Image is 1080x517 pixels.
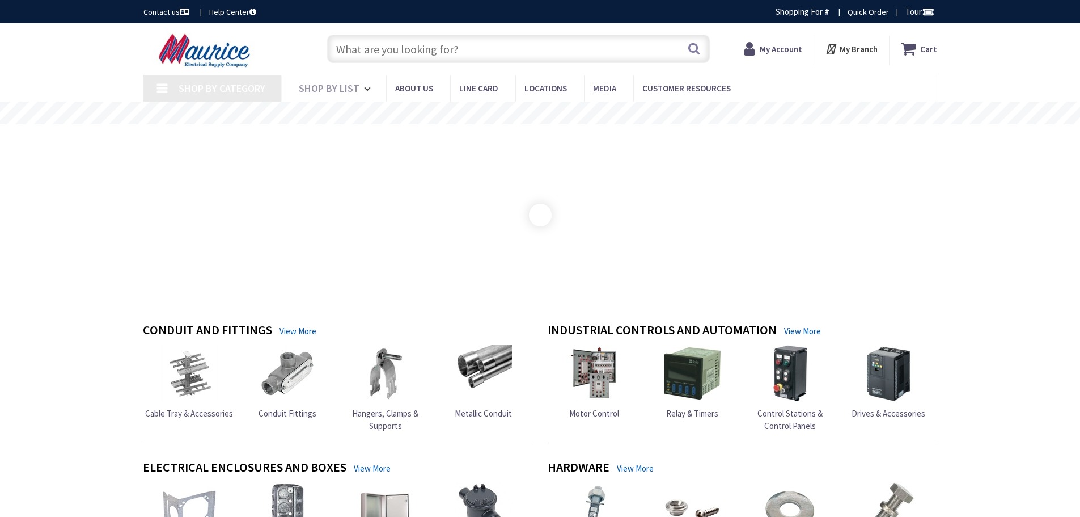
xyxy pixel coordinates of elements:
[259,408,316,419] span: Conduit Fittings
[395,83,433,94] span: About us
[664,345,721,419] a: Relay & Timers Relay & Timers
[455,345,512,419] a: Metallic Conduit Metallic Conduit
[757,408,823,431] span: Control Stations & Control Panels
[852,345,925,419] a: Drives & Accessories Drives & Accessories
[664,345,721,402] img: Relay & Timers
[161,345,218,402] img: Cable Tray & Accessories
[279,325,316,337] a: View More
[825,39,878,59] div: My Branch
[327,35,710,63] input: What are you looking for?
[352,408,418,431] span: Hangers, Clamps & Supports
[776,6,823,17] span: Shopping For
[860,345,917,402] img: Drives & Accessories
[259,345,316,402] img: Conduit Fittings
[299,82,359,95] span: Shop By List
[455,408,512,419] span: Metallic Conduit
[455,345,512,402] img: Metallic Conduit
[143,460,346,477] h4: Electrical Enclosures and Boxes
[569,408,619,419] span: Motor Control
[259,345,316,419] a: Conduit Fittings Conduit Fittings
[179,82,265,95] span: Shop By Category
[666,408,718,419] span: Relay & Timers
[209,6,256,18] a: Help Center
[357,345,414,402] img: Hangers, Clamps & Supports
[617,463,654,474] a: View More
[744,39,802,59] a: My Account
[145,408,233,419] span: Cable Tray & Accessories
[824,6,829,17] strong: #
[840,44,878,54] strong: My Branch
[143,33,269,68] img: Maurice Electrical Supply Company
[852,408,925,419] span: Drives & Accessories
[762,345,819,402] img: Control Stations & Control Panels
[593,83,616,94] span: Media
[784,325,821,337] a: View More
[354,463,391,474] a: View More
[459,83,498,94] span: Line Card
[339,345,432,432] a: Hangers, Clamps & Supports Hangers, Clamps & Supports
[566,345,622,402] img: Motor Control
[143,6,191,18] a: Contact us
[848,6,889,18] a: Quick Order
[566,345,622,419] a: Motor Control Motor Control
[437,107,645,120] rs-layer: Free Same Day Pickup at 15 Locations
[905,6,934,17] span: Tour
[642,83,731,94] span: Customer Resources
[744,345,837,432] a: Control Stations & Control Panels Control Stations & Control Panels
[548,460,609,477] h4: Hardware
[901,39,937,59] a: Cart
[548,323,777,339] h4: Industrial Controls and Automation
[145,345,233,419] a: Cable Tray & Accessories Cable Tray & Accessories
[760,44,802,54] strong: My Account
[524,83,567,94] span: Locations
[920,39,937,59] strong: Cart
[143,323,272,339] h4: Conduit and Fittings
